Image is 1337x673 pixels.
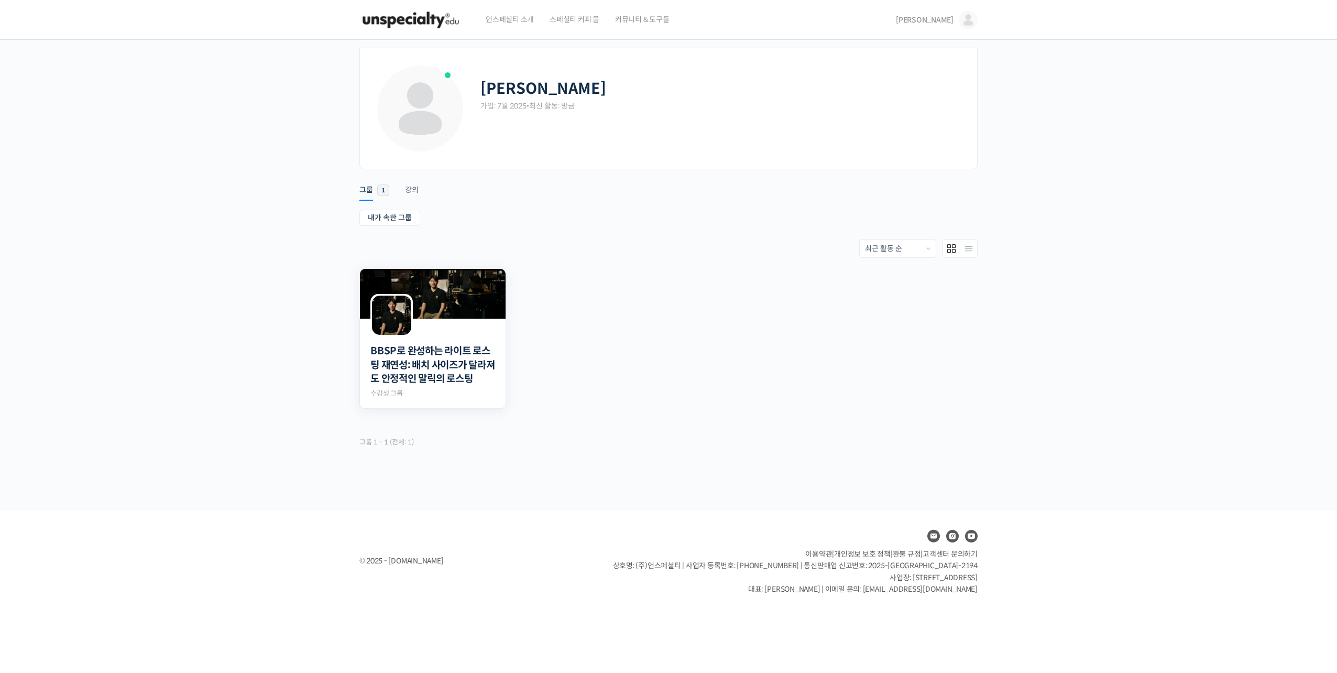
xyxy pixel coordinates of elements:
a: 그룹 1 [359,172,389,198]
a: 설정 [135,332,201,359]
span: 고객센터 문의하기 [923,549,978,559]
div: © 2025 - [DOMAIN_NAME] [359,554,587,568]
img: Profile photo of 최철 로스터 [376,64,465,153]
span: 홈 [33,348,39,356]
a: 강의 [405,172,419,199]
h2: [PERSON_NAME] [480,80,606,98]
span: • [527,101,529,111]
p: 그룹 1 - 1 (전체: 1) [359,435,414,449]
div: 그룹 [359,185,373,201]
img: Group logo of BBSP로 완성하는 라이트 로스팅 재연성: 배치 사이즈가 달라져도 안정적인 말릭의 로스팅 [372,296,411,335]
span: [PERSON_NAME] [896,15,954,25]
span: 설정 [162,348,174,356]
div: 강의 [405,185,419,201]
nav: Primary menu [359,172,978,198]
p: | | | 상호명: (주)언스페셜티 | 사업자 등록번호: [PHONE_NUMBER] | 통신판매업 신고번호: 2025-[GEOGRAPHIC_DATA]-2194 사업장: [ST... [613,548,978,595]
nav: Sub Menu [359,210,978,229]
a: 개인정보 보호 정책 [834,549,891,559]
a: 이용약관 [805,549,832,559]
a: BBSP로 완성하는 라이트 로스팅 재연성: 배치 사이즈가 달라져도 안정적인 말릭의 로스팅 [370,344,495,386]
img: 687c34d2dd690-bp-cover-image.jpg [360,269,506,319]
a: 홈 [3,332,69,359]
span: 수강생 그룹 [370,389,403,398]
span: 대화 [96,349,108,357]
div: 가입: 7월 2025 최신 활동: 방금 [480,101,961,111]
a: 내가 속한 그룹 [359,210,420,226]
a: 대화 [69,332,135,359]
a: 환불 규정 [893,549,921,559]
span: 1 [377,184,389,196]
